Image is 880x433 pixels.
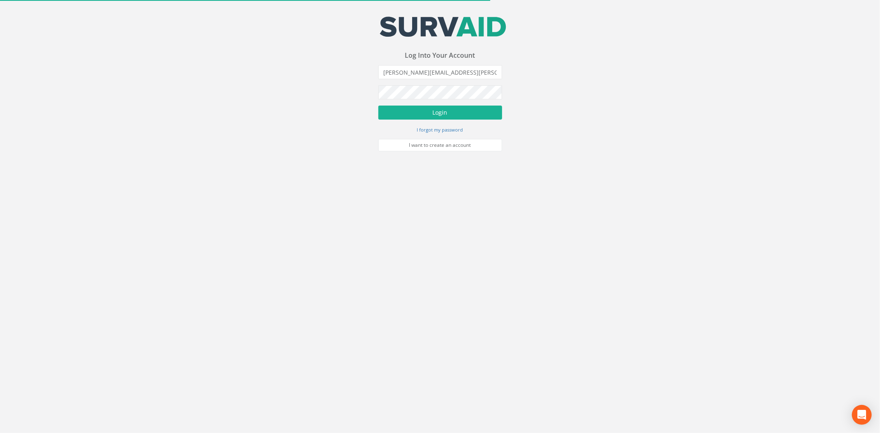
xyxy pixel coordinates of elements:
input: Email [378,65,502,79]
button: Login [378,106,502,120]
a: I forgot my password [417,126,463,133]
div: Open Intercom Messenger [852,405,872,425]
h3: Log Into Your Account [378,52,502,59]
small: I forgot my password [417,127,463,133]
a: I want to create an account [378,139,502,151]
